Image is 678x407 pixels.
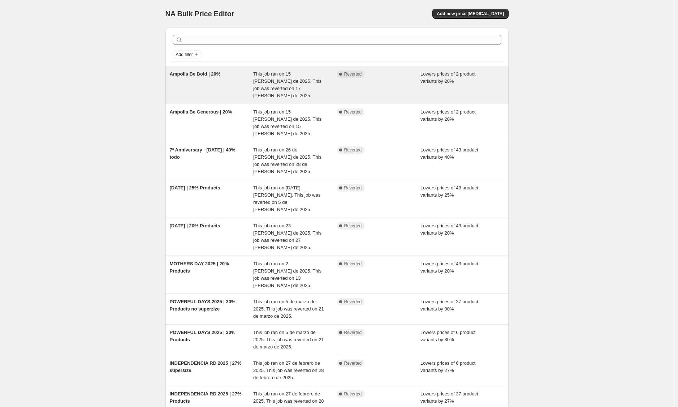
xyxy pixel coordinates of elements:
span: Reverted [344,391,362,397]
span: Ampolla Be Bold | 20% [170,71,221,77]
span: Add filter [176,52,193,57]
span: Lowers prices of 2 product variants by 20% [420,71,475,84]
span: Reverted [344,185,362,191]
span: NA Bulk Price Editor [165,10,234,18]
span: [DATE] | 20% Products [170,223,220,228]
span: Ampolla Be Generous | 20% [170,109,232,115]
span: This job ran on [DATE][PERSON_NAME]. This job was reverted on 5 de [PERSON_NAME] de 2025. [253,185,320,212]
span: Reverted [344,360,362,366]
span: Lowers prices of 2 product variants by 20% [420,109,475,122]
span: Lowers prices of 6 product variants by 27% [420,360,475,373]
span: Lowers prices of 6 product variants by 30% [420,330,475,342]
span: Reverted [344,261,362,267]
span: Reverted [344,223,362,229]
span: Reverted [344,299,362,305]
span: Lowers prices of 37 product variants by 30% [420,299,478,312]
span: This job ran on 15 [PERSON_NAME] de 2025. This job was reverted on 15 [PERSON_NAME] de 2025. [253,109,321,136]
span: Lowers prices of 37 product variants by 27% [420,391,478,404]
span: INDEPENDENCIA RD 2025 | 27% supersize [170,360,242,373]
button: Add new price [MEDICAL_DATA] [432,9,508,19]
span: This job ran on 5 de marzo de 2025. This job was reverted on 21 de marzo de 2025. [253,299,324,319]
span: This job ran on 26 de [PERSON_NAME] de 2025. This job was reverted on 28 de [PERSON_NAME] de 2025. [253,147,321,174]
span: INDEPENDENCIA RD 2025 | 27% Products [170,391,242,404]
span: Lowers prices of 43 product variants by 20% [420,223,478,236]
button: Add filter [173,50,202,59]
span: This job ran on 15 [PERSON_NAME] de 2025. This job was reverted on 17 [PERSON_NAME] de 2025. [253,71,321,98]
span: Reverted [344,109,362,115]
span: This job ran on 27 de febrero de 2025. This job was reverted on 28 de febrero de 2025. [253,360,324,380]
span: Reverted [344,71,362,77]
span: This job ran on 2 [PERSON_NAME] de 2025. This job was reverted on 13 [PERSON_NAME] de 2025. [253,261,321,288]
span: Lowers prices of 43 product variants by 20% [420,261,478,274]
span: [DATE] | 25% Products [170,185,220,190]
span: Add new price [MEDICAL_DATA] [437,11,504,17]
span: POWERFUL DAYS 2025 | 30% Products no superzize [170,299,236,312]
span: This job ran on 5 de marzo de 2025. This job was reverted on 21 de marzo de 2025. [253,330,324,350]
span: POWERFUL DAYS 2025 | 30% Products [170,330,236,342]
span: MOTHERS DAY 2025 | 20% Products [170,261,229,274]
span: This job ran on 23 [PERSON_NAME] de 2025. This job was reverted on 27 [PERSON_NAME] de 2025. [253,223,321,250]
span: 7º Anniversary - [DATE] | 40% todo [170,147,236,160]
span: Lowers prices of 43 product variants by 25% [420,185,478,198]
span: Reverted [344,330,362,335]
span: Lowers prices of 43 product variants by 40% [420,147,478,160]
span: Reverted [344,147,362,153]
